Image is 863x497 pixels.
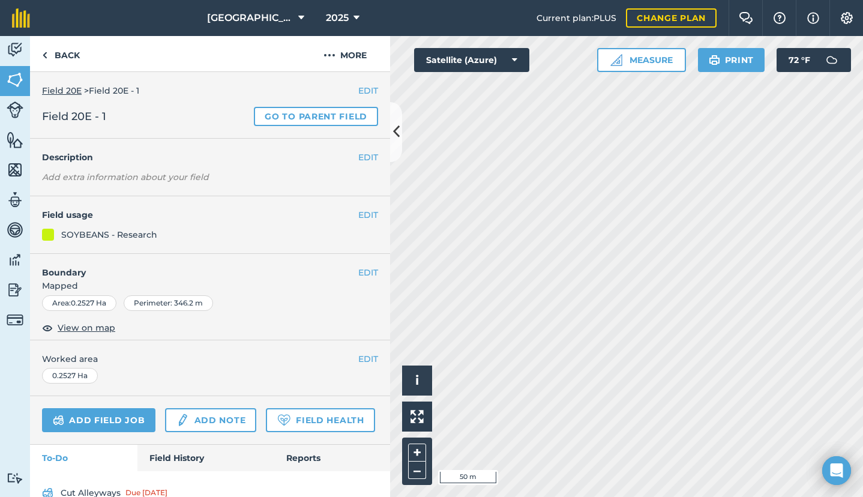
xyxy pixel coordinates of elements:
[30,36,92,71] a: Back
[61,228,157,241] div: SOYBEANS - Research
[7,41,23,59] img: svg+xml;base64,PD94bWwgdmVyc2lvbj0iMS4wIiBlbmNvZGluZz0idXRmLTgiPz4KPCEtLSBHZW5lcmF0b3I6IEFkb2JlIE...
[408,444,426,462] button: +
[7,221,23,239] img: svg+xml;base64,PD94bWwgdmVyc2lvbj0iMS4wIiBlbmNvZGluZz0idXRmLTgiPz4KPCEtLSBHZW5lcmF0b3I6IEFkb2JlIE...
[266,408,374,432] a: Field Health
[358,84,378,97] button: EDIT
[300,36,390,71] button: More
[537,11,616,25] span: Current plan : PLUS
[137,445,274,471] a: Field History
[7,472,23,484] img: svg+xml;base64,PD94bWwgdmVyc2lvbj0iMS4wIiBlbmNvZGluZz0idXRmLTgiPz4KPCEtLSBHZW5lcmF0b3I6IEFkb2JlIE...
[414,48,529,72] button: Satellite (Azure)
[358,266,378,279] button: EDIT
[274,445,390,471] a: Reports
[42,85,82,96] a: Field 20E
[7,161,23,179] img: svg+xml;base64,PHN2ZyB4bWxucz0iaHR0cDovL3d3dy53My5vcmcvMjAwMC9zdmciIHdpZHRoPSI1NiIgaGVpZ2h0PSI2MC...
[42,172,209,182] em: Add extra information about your field
[820,48,844,72] img: svg+xml;base64,PD94bWwgdmVyc2lvbj0iMS4wIiBlbmNvZGluZz0idXRmLTgiPz4KPCEtLSBHZW5lcmF0b3I6IEFkb2JlIE...
[709,53,720,67] img: svg+xml;base64,PHN2ZyB4bWxucz0iaHR0cDovL3d3dy53My5vcmcvMjAwMC9zdmciIHdpZHRoPSIxOSIgaGVpZ2h0PSIyNC...
[807,11,819,25] img: svg+xml;base64,PHN2ZyB4bWxucz0iaHR0cDovL3d3dy53My5vcmcvMjAwMC9zdmciIHdpZHRoPSIxNyIgaGVpZ2h0PSIxNy...
[30,445,137,471] a: To-Do
[42,84,378,97] div: > Field 20E - 1
[58,321,115,334] span: View on map
[789,48,810,72] span: 72 ° F
[7,281,23,299] img: svg+xml;base64,PD94bWwgdmVyc2lvbj0iMS4wIiBlbmNvZGluZz0idXRmLTgiPz4KPCEtLSBHZW5lcmF0b3I6IEFkb2JlIE...
[358,208,378,221] button: EDIT
[415,373,419,388] span: i
[30,279,390,292] span: Mapped
[410,410,424,423] img: Four arrows, one pointing top left, one top right, one bottom right and the last bottom left
[326,11,349,25] span: 2025
[358,151,378,164] button: EDIT
[7,131,23,149] img: svg+xml;base64,PHN2ZyB4bWxucz0iaHR0cDovL3d3dy53My5vcmcvMjAwMC9zdmciIHdpZHRoPSI1NiIgaGVpZ2h0PSI2MC...
[358,352,378,366] button: EDIT
[7,251,23,269] img: svg+xml;base64,PD94bWwgdmVyc2lvbj0iMS4wIiBlbmNvZGluZz0idXRmLTgiPz4KPCEtLSBHZW5lcmF0b3I6IEFkb2JlIE...
[626,8,717,28] a: Change plan
[42,151,378,164] h4: Description
[42,408,155,432] a: Add field job
[207,11,293,25] span: [GEOGRAPHIC_DATA]
[323,48,335,62] img: svg+xml;base64,PHN2ZyB4bWxucz0iaHR0cDovL3d3dy53My5vcmcvMjAwMC9zdmciIHdpZHRoPSIyMCIgaGVpZ2h0PSIyNC...
[254,107,378,126] a: Go to parent field
[165,408,256,432] a: Add note
[772,12,787,24] img: A question mark icon
[408,462,426,479] button: –
[42,368,98,384] div: 0.2527 Ha
[42,108,106,125] span: Field 20E - 1
[402,366,432,396] button: i
[777,48,851,72] button: 72 °F
[42,295,116,311] div: Area : 0.2527 Ha
[698,48,765,72] button: Print
[42,352,378,366] span: Worked area
[124,295,213,311] div: Perimeter : 346.2 m
[610,54,622,66] img: Ruler icon
[42,321,115,335] button: View on map
[7,71,23,89] img: svg+xml;base64,PHN2ZyB4bWxucz0iaHR0cDovL3d3dy53My5vcmcvMjAwMC9zdmciIHdpZHRoPSI1NiIgaGVpZ2h0PSI2MC...
[42,48,47,62] img: svg+xml;base64,PHN2ZyB4bWxucz0iaHR0cDovL3d3dy53My5vcmcvMjAwMC9zdmciIHdpZHRoPSI5IiBoZWlnaHQ9IjI0Ii...
[7,312,23,328] img: svg+xml;base64,PD94bWwgdmVyc2lvbj0iMS4wIiBlbmNvZGluZz0idXRmLTgiPz4KPCEtLSBHZW5lcmF0b3I6IEFkb2JlIE...
[739,12,753,24] img: Two speech bubbles overlapping with the left bubble in the forefront
[42,321,53,335] img: svg+xml;base64,PHN2ZyB4bWxucz0iaHR0cDovL3d3dy53My5vcmcvMjAwMC9zdmciIHdpZHRoPSIxOCIgaGVpZ2h0PSIyNC...
[176,413,189,427] img: svg+xml;base64,PD94bWwgdmVyc2lvbj0iMS4wIiBlbmNvZGluZz0idXRmLTgiPz4KPCEtLSBHZW5lcmF0b3I6IEFkb2JlIE...
[7,101,23,118] img: svg+xml;base64,PD94bWwgdmVyc2lvbj0iMS4wIiBlbmNvZGluZz0idXRmLTgiPz4KPCEtLSBHZW5lcmF0b3I6IEFkb2JlIE...
[53,413,64,427] img: svg+xml;base64,PD94bWwgdmVyc2lvbj0iMS4wIiBlbmNvZGluZz0idXRmLTgiPz4KPCEtLSBHZW5lcmF0b3I6IEFkb2JlIE...
[30,254,358,279] h4: Boundary
[7,191,23,209] img: svg+xml;base64,PD94bWwgdmVyc2lvbj0iMS4wIiBlbmNvZGluZz0idXRmLTgiPz4KPCEtLSBHZW5lcmF0b3I6IEFkb2JlIE...
[840,12,854,24] img: A cog icon
[12,8,30,28] img: fieldmargin Logo
[822,456,851,485] div: Open Intercom Messenger
[42,208,358,221] h4: Field usage
[597,48,686,72] button: Measure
